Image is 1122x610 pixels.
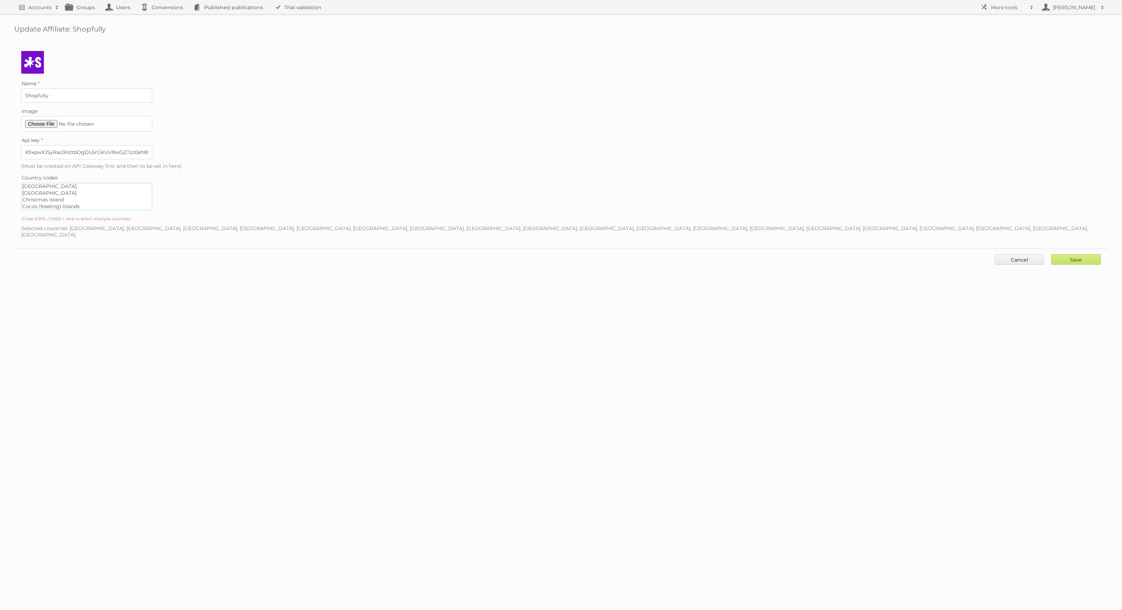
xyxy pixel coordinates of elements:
[22,108,38,114] span: Image
[991,4,1026,11] h2: More tools
[21,225,1101,238] p: Selected countries: [GEOGRAPHIC_DATA], [GEOGRAPHIC_DATA], [GEOGRAPHIC_DATA], [GEOGRAPHIC_DATA], [...
[22,137,40,143] span: Api key
[995,254,1044,265] a: Cancel
[22,175,58,181] span: Country codes
[14,25,1108,33] h1: Update Affiliate: Shopfully
[21,51,44,74] img: 2.png
[22,183,152,190] option: [GEOGRAPHIC_DATA]
[21,216,131,221] small: ⓘ Use (CRTL / CMD) + click to select multiple countries
[21,163,1101,169] p: (Must be created on API Gateway first and then to be set in here)
[22,203,152,210] option: Cocos (Keeling) Islands
[22,190,152,196] option: [GEOGRAPHIC_DATA]
[22,80,36,87] span: Name
[22,196,152,203] option: Christmas Island
[1051,4,1097,11] h2: [PERSON_NAME]
[28,4,52,11] h2: Accounts
[1051,254,1101,265] input: Save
